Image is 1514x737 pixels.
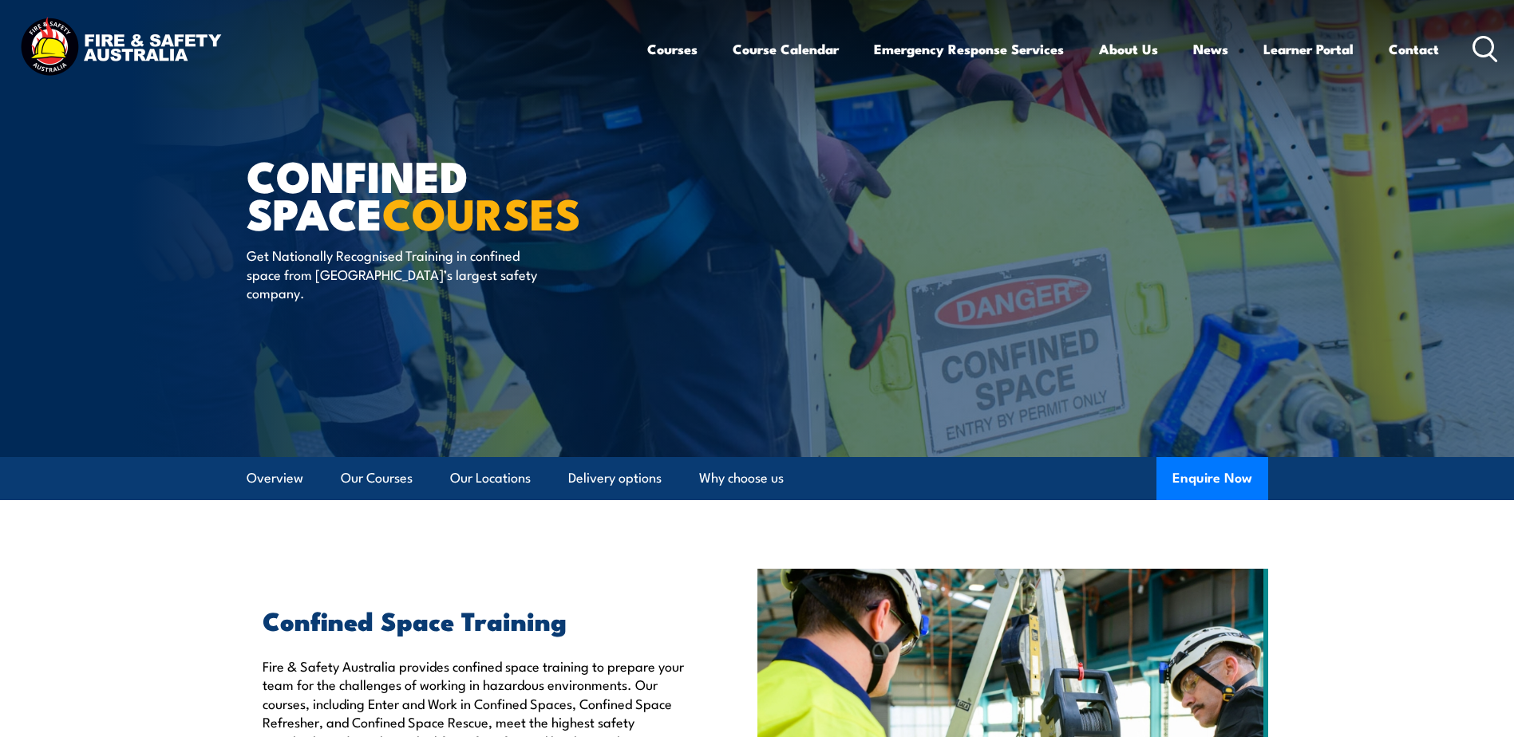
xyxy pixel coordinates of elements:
h1: Confined Space [247,156,641,231]
a: Learner Portal [1263,28,1354,70]
strong: COURSES [382,179,581,245]
button: Enquire Now [1156,457,1268,500]
a: Delivery options [568,457,662,499]
a: Courses [647,28,698,70]
a: Emergency Response Services [874,28,1064,70]
a: Contact [1389,28,1439,70]
h2: Confined Space Training [263,609,684,631]
a: Our Courses [341,457,413,499]
a: Our Locations [450,457,531,499]
p: Get Nationally Recognised Training in confined space from [GEOGRAPHIC_DATA]’s largest safety comp... [247,246,538,301]
a: About Us [1099,28,1158,70]
a: Why choose us [699,457,784,499]
a: Course Calendar [733,28,839,70]
a: Overview [247,457,303,499]
a: News [1193,28,1228,70]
